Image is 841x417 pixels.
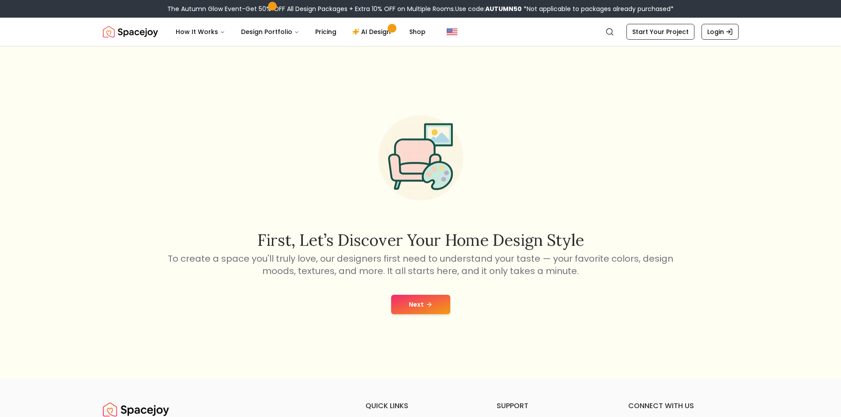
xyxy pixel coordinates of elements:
span: Use code: [455,4,522,13]
p: To create a space you'll truly love, our designers first need to understand your taste — your fav... [166,252,675,277]
a: Pricing [308,23,343,41]
button: How It Works [169,23,232,41]
h6: support [497,401,607,411]
nav: Main [169,23,433,41]
button: Design Portfolio [234,23,306,41]
img: United States [447,26,457,37]
img: Start Style Quiz Illustration [364,101,477,214]
img: Spacejoy Logo [103,23,158,41]
nav: Global [103,18,739,46]
h6: connect with us [628,401,739,411]
a: Spacejoy [103,23,158,41]
button: Next [391,295,450,314]
a: Login [701,24,739,40]
div: The Autumn Glow Event-Get 50% OFF All Design Packages + Extra 10% OFF on Multiple Rooms. [167,4,674,13]
b: AUTUMN50 [485,4,522,13]
h2: First, let’s discover your home design style [166,231,675,249]
a: Shop [402,23,433,41]
h6: quick links [366,401,476,411]
a: AI Design [345,23,400,41]
a: Start Your Project [626,24,694,40]
span: *Not applicable to packages already purchased* [522,4,674,13]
